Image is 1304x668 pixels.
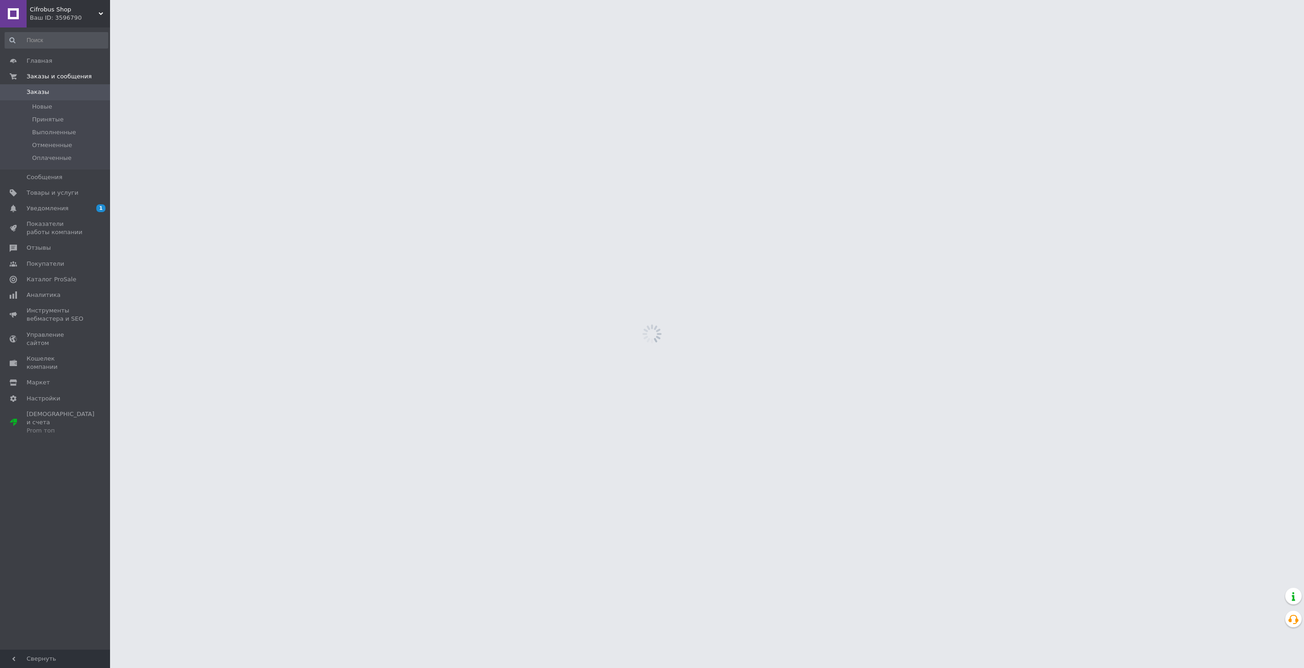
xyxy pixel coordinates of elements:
span: Каталог ProSale [27,275,76,284]
span: Показатели работы компании [27,220,85,236]
div: Prom топ [27,427,94,435]
span: Принятые [32,115,64,124]
span: Управление сайтом [27,331,85,347]
span: Заказы [27,88,49,96]
span: Аналитика [27,291,61,299]
span: Настройки [27,394,60,403]
span: Cifrobus Shop [30,5,99,14]
span: [DEMOGRAPHIC_DATA] и счета [27,410,94,435]
span: Оплаченные [32,154,72,162]
span: Покупатели [27,260,64,268]
span: Выполненные [32,128,76,137]
span: Заказы и сообщения [27,72,92,81]
span: 1 [96,204,105,212]
span: Кошелек компании [27,355,85,371]
span: Уведомления [27,204,68,213]
div: Ваш ID: 3596790 [30,14,110,22]
span: Маркет [27,378,50,387]
span: Сообщения [27,173,62,181]
span: Инструменты вебмастера и SEO [27,307,85,323]
span: Главная [27,57,52,65]
span: Новые [32,103,52,111]
span: Товары и услуги [27,189,78,197]
span: Отмененные [32,141,72,149]
span: Отзывы [27,244,51,252]
input: Поиск [5,32,108,49]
